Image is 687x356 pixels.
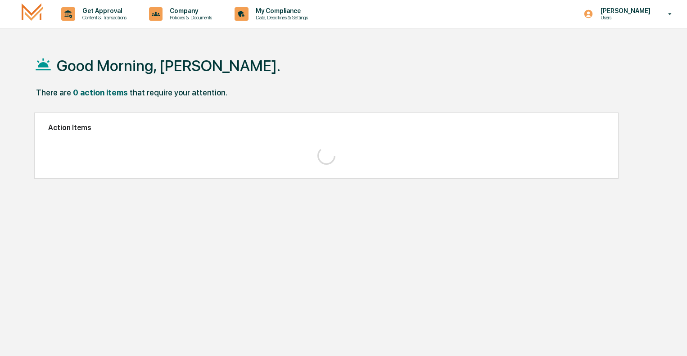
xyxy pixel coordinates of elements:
[57,57,280,75] h1: Good Morning, [PERSON_NAME].
[36,88,71,97] div: There are
[73,88,128,97] div: 0 action items
[249,7,312,14] p: My Compliance
[593,7,655,14] p: [PERSON_NAME]
[163,14,217,21] p: Policies & Documents
[75,7,131,14] p: Get Approval
[75,14,131,21] p: Content & Transactions
[48,123,605,132] h2: Action Items
[22,3,43,24] img: logo
[593,14,655,21] p: Users
[163,7,217,14] p: Company
[249,14,312,21] p: Data, Deadlines & Settings
[130,88,227,97] div: that require your attention.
